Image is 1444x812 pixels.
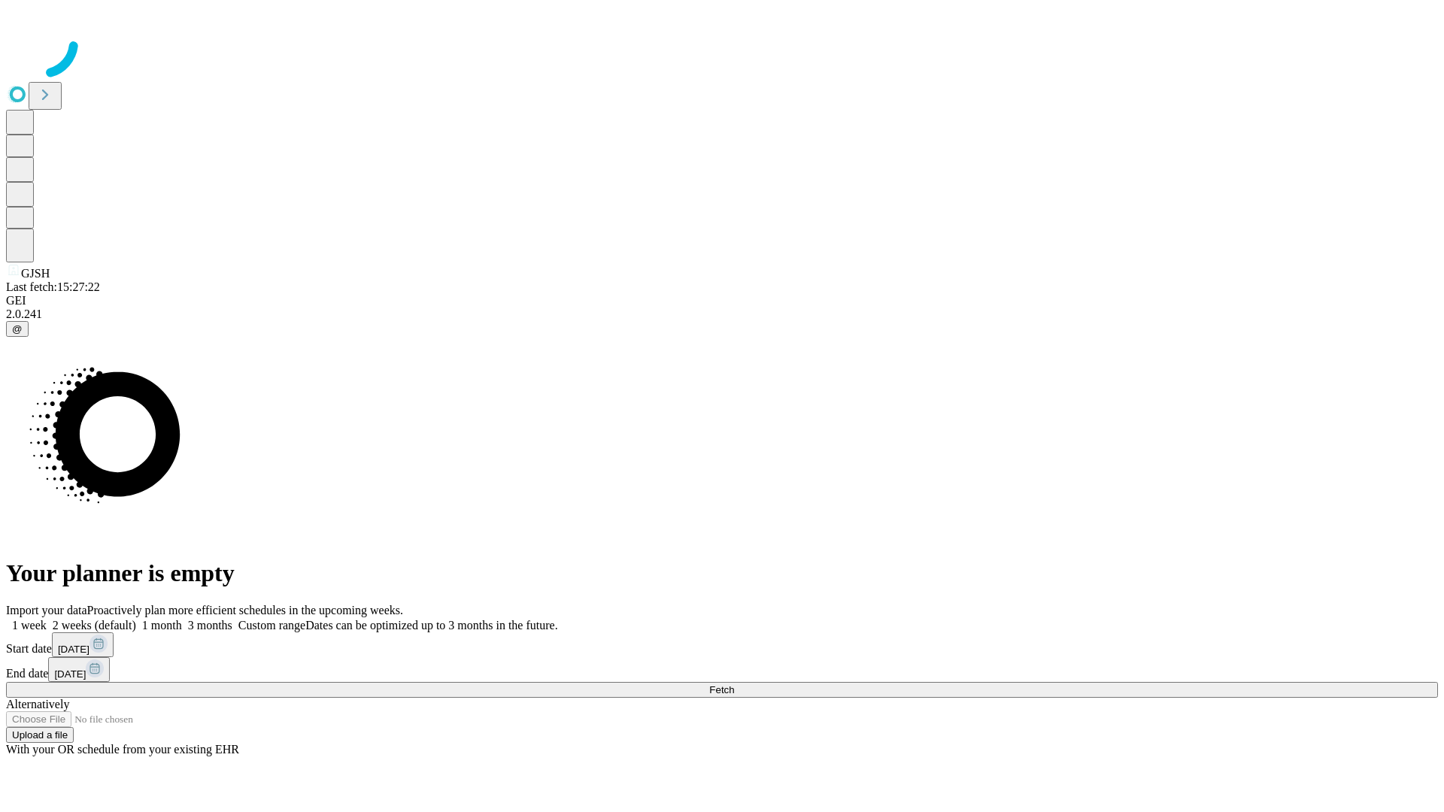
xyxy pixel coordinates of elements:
[6,698,69,710] span: Alternatively
[188,619,232,632] span: 3 months
[6,604,87,617] span: Import your data
[58,644,89,655] span: [DATE]
[6,294,1438,308] div: GEI
[6,321,29,337] button: @
[6,308,1438,321] div: 2.0.241
[709,684,734,695] span: Fetch
[87,604,403,617] span: Proactively plan more efficient schedules in the upcoming weeks.
[142,619,182,632] span: 1 month
[6,743,239,756] span: With your OR schedule from your existing EHR
[6,280,100,293] span: Last fetch: 15:27:22
[6,682,1438,698] button: Fetch
[52,632,114,657] button: [DATE]
[238,619,305,632] span: Custom range
[54,668,86,680] span: [DATE]
[48,657,110,682] button: [DATE]
[6,727,74,743] button: Upload a file
[305,619,557,632] span: Dates can be optimized up to 3 months in the future.
[53,619,136,632] span: 2 weeks (default)
[12,323,23,335] span: @
[6,559,1438,587] h1: Your planner is empty
[6,632,1438,657] div: Start date
[6,657,1438,682] div: End date
[21,267,50,280] span: GJSH
[12,619,47,632] span: 1 week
